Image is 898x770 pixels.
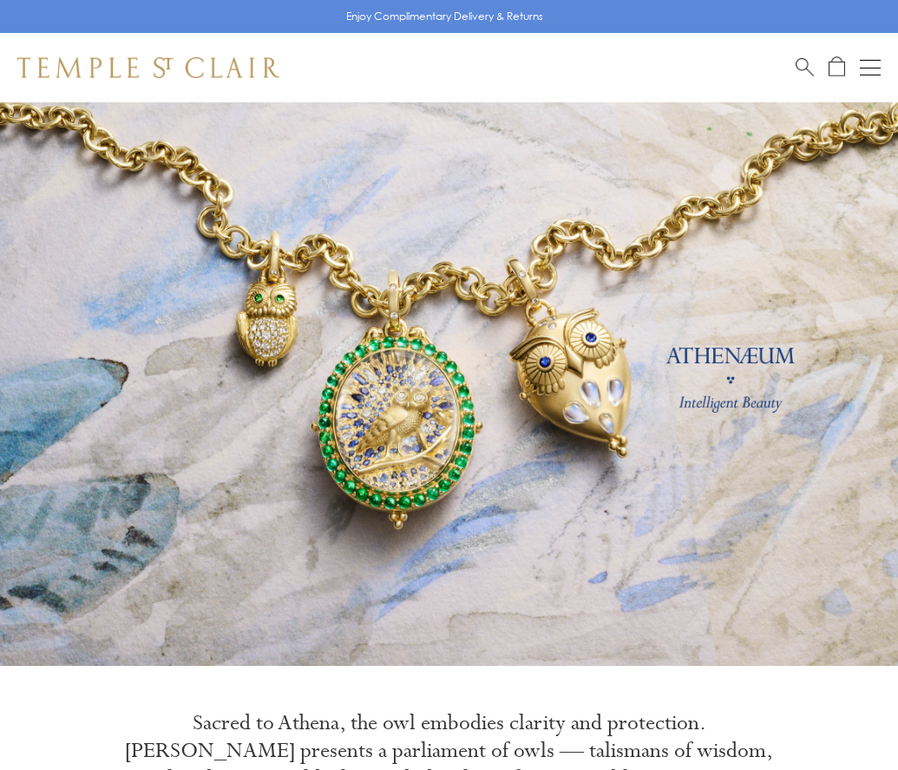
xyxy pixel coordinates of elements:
img: Temple St. Clair [17,57,279,78]
a: Open Shopping Bag [829,56,845,78]
button: Open navigation [860,57,881,78]
p: Enjoy Complimentary Delivery & Returns [346,8,543,25]
a: Search [796,56,814,78]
